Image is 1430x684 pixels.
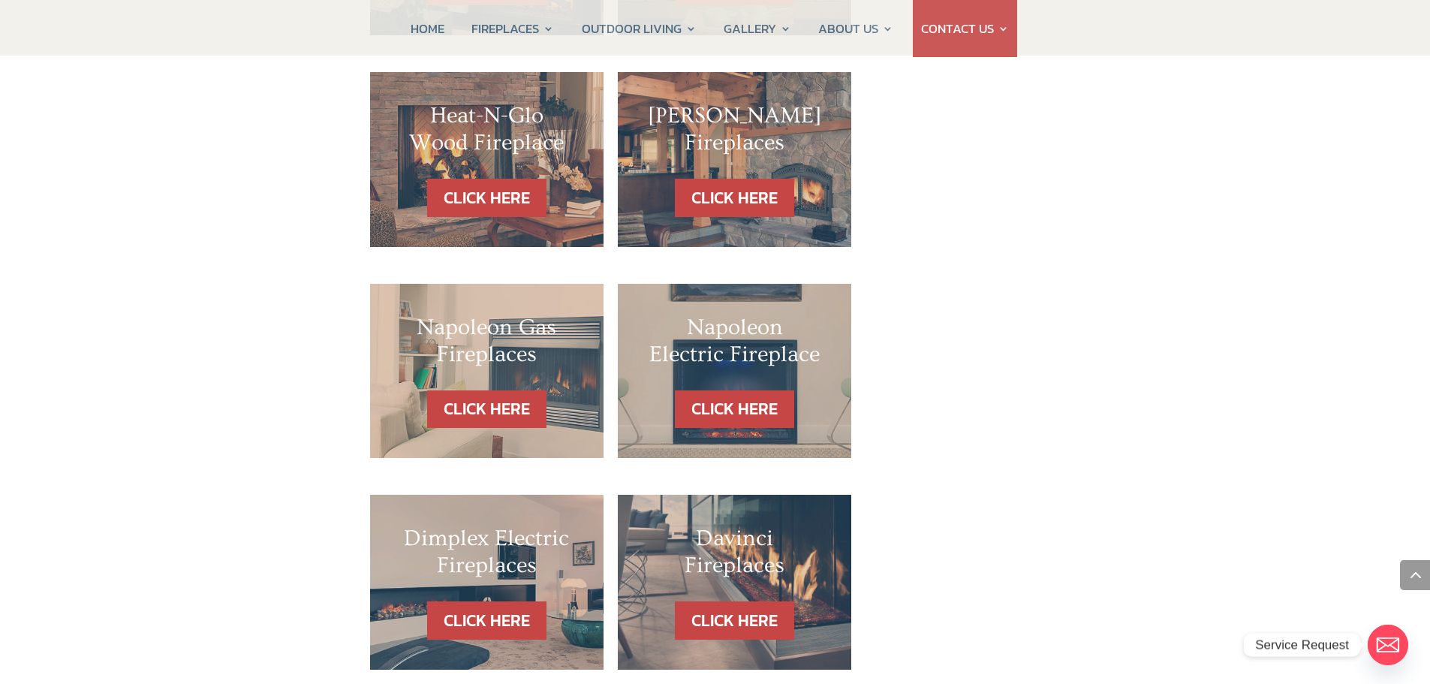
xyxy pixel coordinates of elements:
[427,601,546,640] a: CLICK HERE
[648,525,821,586] h2: Davinci Fireplaces
[427,179,546,217] a: CLICK HERE
[1368,625,1408,665] a: Email
[648,314,821,375] h2: Napoleon Electric Fireplace
[427,390,546,429] a: CLICK HERE
[675,390,794,429] a: CLICK HERE
[400,525,574,586] h2: Dimplex Electric Fireplaces
[400,314,574,375] h2: Napoleon Gas Fireplaces
[675,179,794,217] a: CLICK HERE
[648,102,821,164] h2: [PERSON_NAME] Fireplaces
[400,102,574,164] h2: Heat-N-Glo Wood Fireplace
[675,601,794,640] a: CLICK HERE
